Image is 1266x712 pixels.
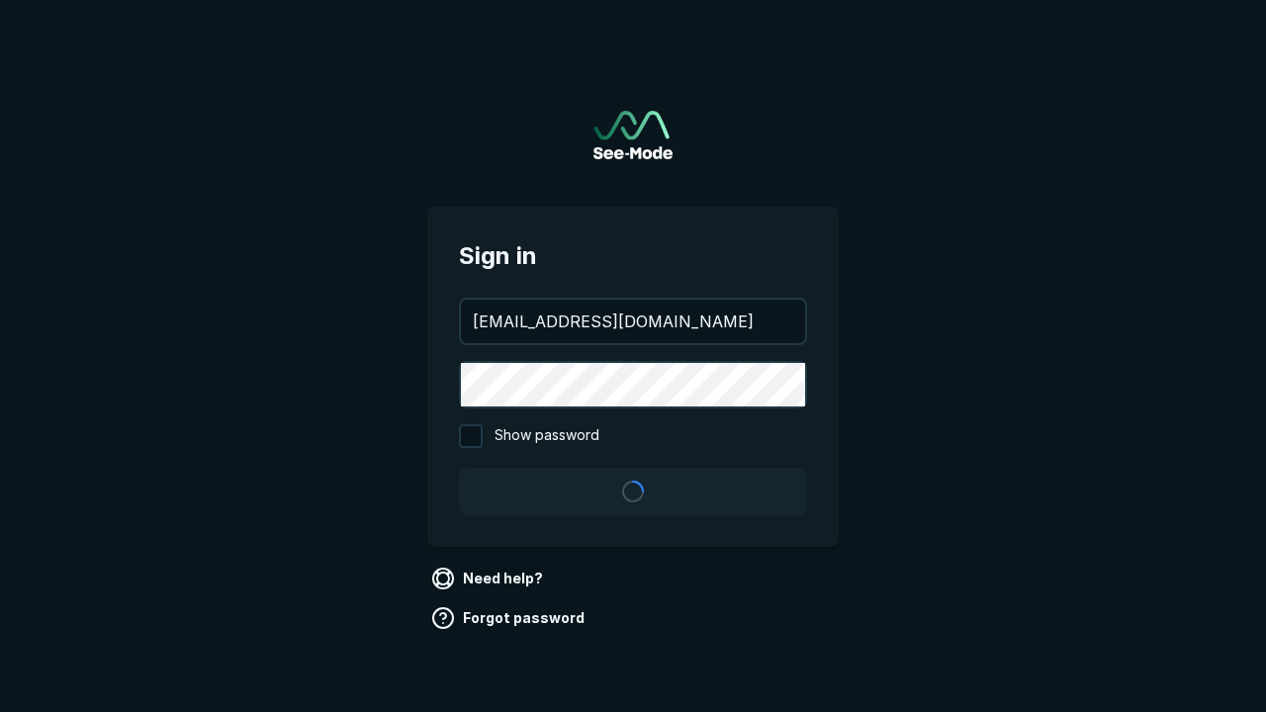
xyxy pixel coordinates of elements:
input: your@email.com [461,300,805,343]
span: Sign in [459,238,807,274]
span: Show password [495,424,599,448]
img: See-Mode Logo [593,111,673,159]
a: Forgot password [427,602,592,634]
a: Need help? [427,563,551,594]
a: Go to sign in [593,111,673,159]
